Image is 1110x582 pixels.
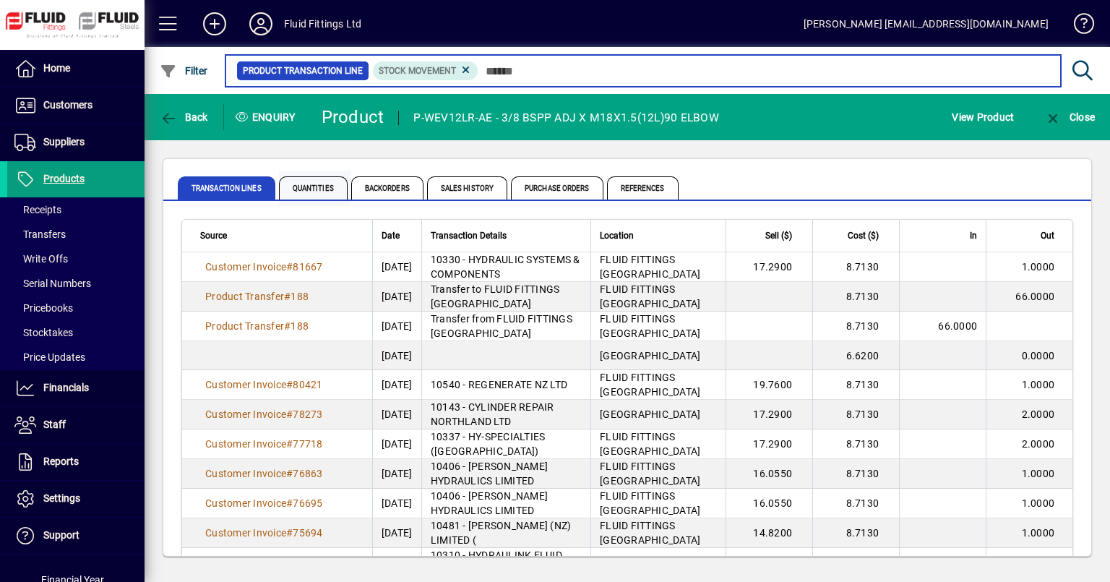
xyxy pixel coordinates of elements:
span: FLUID FITTINGS [GEOGRAPHIC_DATA] [600,372,700,398]
span: Customers [43,99,92,111]
a: Customers [7,87,145,124]
span: 81667 [293,261,322,273]
td: [DATE] [372,489,421,518]
span: Out [1041,228,1054,244]
span: 76863 [293,468,322,479]
td: [DATE] [372,312,421,341]
app-page-header-button: Back [145,104,224,130]
div: Enquiry [224,106,311,129]
a: Customer Invoice#77718 [200,436,328,452]
span: Source [200,228,227,244]
a: Suppliers [7,124,145,161]
span: # [284,320,291,332]
a: Financials [7,370,145,406]
span: # [286,438,293,450]
span: Customer Invoice [205,379,286,390]
td: 17.2900 [726,400,812,429]
span: FLUID FITTINGS [GEOGRAPHIC_DATA] [600,431,700,457]
a: Support [7,518,145,554]
span: View Product [952,106,1014,129]
a: Pricebooks [7,296,145,320]
a: Customer Invoice#78273 [200,406,328,422]
span: FLUID FITTINGS [GEOGRAPHIC_DATA] [600,461,700,487]
td: 10330 - HYDRAULIC SYSTEMS & COMPONENTS [421,252,590,282]
span: [GEOGRAPHIC_DATA] [600,350,700,361]
a: Receipts [7,197,145,222]
td: 17.2900 [726,429,812,459]
span: References [607,176,679,200]
td: 10337 - HY-SPECIALTIES ([GEOGRAPHIC_DATA]) [421,429,590,459]
div: Fluid Fittings Ltd [284,12,361,35]
td: 8.7130 [812,312,899,341]
a: Staff [7,407,145,443]
span: Home [43,62,70,74]
span: Suppliers [43,136,85,147]
td: [DATE] [372,252,421,282]
span: Close [1044,111,1095,123]
td: 8.7130 [812,489,899,518]
a: Customer Invoice#75694 [200,525,328,541]
span: # [286,468,293,479]
span: FLUID FITTINGS [GEOGRAPHIC_DATA] [600,283,700,309]
app-page-header-button: Close enquiry [1029,104,1110,130]
td: 17.2900 [726,252,812,282]
button: Add [192,11,238,37]
a: Knowledge Base [1063,3,1092,50]
a: Home [7,51,145,87]
span: # [286,379,293,390]
span: Customer Invoice [205,261,286,273]
span: Transaction Lines [178,176,275,200]
td: [DATE] [372,400,421,429]
span: 0.0000 [1022,350,1055,361]
button: Back [156,104,212,130]
span: Products [43,173,85,184]
span: 66.0000 [938,320,977,332]
span: Backorders [351,176,423,200]
div: Location [600,228,717,244]
a: Price Updates [7,345,145,369]
span: Purchase Orders [511,176,603,200]
mat-chip: Product Transaction Type: Stock movement [373,61,478,80]
a: Settings [7,481,145,517]
td: [DATE] [372,548,421,578]
a: Serial Numbers [7,271,145,296]
span: 1.0000 [1022,468,1055,479]
span: 77718 [293,438,322,450]
span: Staff [43,419,66,430]
td: Transfer to FLUID FITTINGS [GEOGRAPHIC_DATA] [421,282,590,312]
span: Transfers [14,228,66,240]
td: 6.6200 [812,341,899,370]
span: 188 [291,291,309,302]
span: 80421 [293,379,322,390]
span: FLUID FITTINGS [GEOGRAPHIC_DATA] [600,490,700,516]
td: [DATE] [372,282,421,312]
td: 8.7130 [812,400,899,429]
a: Stocktakes [7,320,145,345]
span: 1.0000 [1022,527,1055,539]
span: 188 [291,320,309,332]
td: Transfer from FLUID FITTINGS [GEOGRAPHIC_DATA] [421,312,590,341]
span: In [970,228,977,244]
span: Filter [160,65,208,77]
div: Product [322,106,384,129]
span: 78273 [293,408,322,420]
td: 10481 - [PERSON_NAME] (NZ) LIMITED ( [421,518,590,548]
a: Write Offs [7,247,145,271]
span: Financials [43,382,89,393]
span: Customer Invoice [205,497,286,509]
button: Close [1041,104,1098,130]
span: 2.0000 [1022,408,1055,420]
span: 1.0000 [1022,497,1055,509]
a: Customer Invoice#76863 [200,466,328,482]
span: # [284,291,291,302]
td: 19.7600 [726,370,812,400]
span: FLUID FITTINGS [GEOGRAPHIC_DATA] [600,520,700,546]
td: 8.7130 [812,459,899,489]
div: Cost ($) [822,228,892,244]
span: Product Transfer [205,320,284,332]
td: [DATE] [372,370,421,400]
div: Date [382,228,413,244]
span: Sell ($) [765,228,792,244]
td: 10406 - [PERSON_NAME] HYDRAULICS LIMITED [421,459,590,489]
a: Customer Invoice#76695 [200,495,328,511]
